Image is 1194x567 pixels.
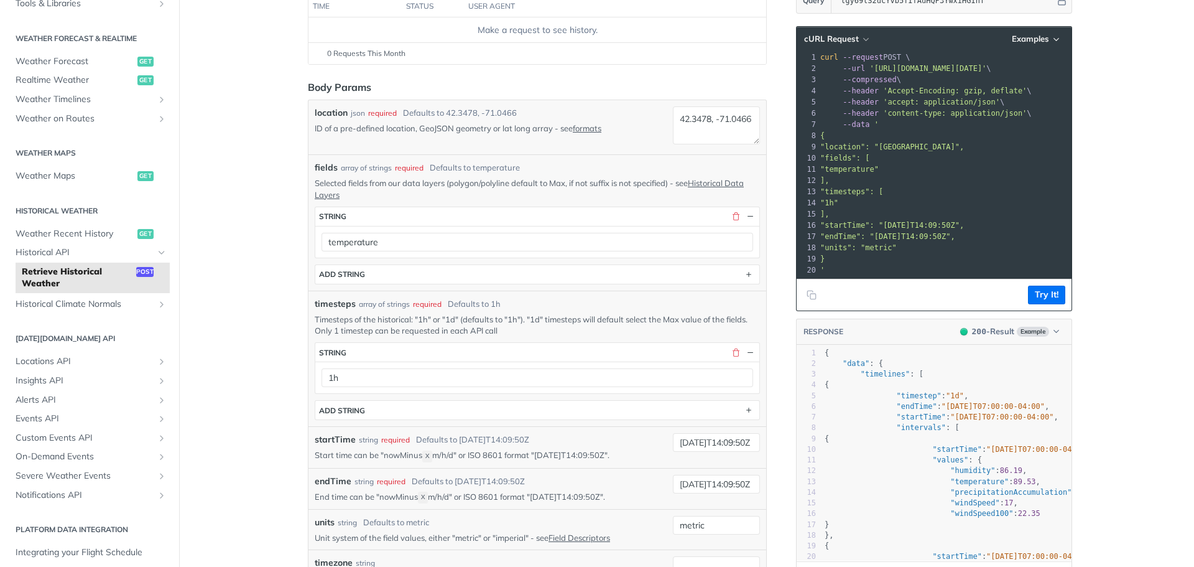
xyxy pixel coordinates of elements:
div: Make a request to see history. [313,24,761,37]
h2: [DATE][DOMAIN_NAME] API [9,333,170,344]
a: Insights APIShow subpages for Insights API [9,372,170,390]
span: "startTime" [897,413,946,421]
span: --data [843,120,869,129]
div: 5 [797,391,816,401]
span: get [137,57,154,67]
span: "1d" [946,391,964,400]
button: RESPONSE [803,326,844,338]
span: : , [825,391,968,400]
span: } [820,255,825,263]
div: Defaults to 42.3478, -71.0466 [403,107,517,119]
span: ], [820,210,829,218]
a: Events APIShow subpages for Events API [9,410,170,428]
button: Show subpages for Alerts API [157,395,167,405]
a: Weather TimelinesShow subpages for Weather Timelines [9,90,170,109]
div: Body Params [308,80,371,95]
a: Weather Mapsget [9,167,170,185]
label: units [315,516,335,529]
span: X [421,494,425,502]
span: : , [825,477,1040,486]
div: 10 [797,444,816,455]
p: Timesteps of the historical: "1h" or "1d" (defaults to "1h"). "1d" timesteps will default select ... [315,314,760,336]
div: string [354,476,374,487]
span: ' [874,120,879,129]
span: "endTime" [897,402,937,411]
a: formats [573,123,601,133]
span: 'content-type: application/json' [883,109,1027,118]
span: "humidity" [950,466,995,475]
span: 200 [972,327,986,336]
a: Weather on RoutesShow subpages for Weather on Routes [9,110,170,128]
div: 4 [797,380,816,390]
div: array of strings [359,299,410,310]
span: Alerts API [16,394,154,406]
span: cURL Request [804,34,859,44]
div: required [413,299,442,310]
a: Weather Forecastget [9,52,170,71]
span: "precipitationAccumulation" [950,488,1071,497]
div: 18 [797,242,818,253]
span: : [ [825,423,960,432]
p: ID of a pre-defined location, GeoJSON geometry or lat long array - see [315,123,668,134]
button: Show subpages for Locations API [157,357,167,367]
div: 1 [797,52,818,63]
span: : , [825,499,1018,507]
span: --url [843,64,865,73]
p: Start time can be "nowMinus m/h/d" or ISO 8601 format "[DATE]T14:09:50Z". [315,449,668,461]
button: Delete [730,347,741,358]
div: 14 [797,487,816,498]
div: ADD string [319,406,365,415]
span: 'accept: application/json' [883,98,1000,106]
span: "fields": [ [820,154,869,162]
span: \ [820,98,1004,106]
a: Historical Climate NormalsShow subpages for Historical Climate Normals [9,295,170,314]
div: 16 [797,508,816,519]
span: "temperature" [820,165,879,174]
div: Defaults to metric [363,517,429,529]
span: "timelines" [861,370,910,378]
span: { [820,131,825,140]
span: Integrating your Flight Schedule [16,546,167,559]
p: End time can be "nowMinus m/h/d" or ISO 8601 format "[DATE]T14:09:50Z". [315,491,668,503]
span: Weather Timelines [16,93,154,106]
span: --header [843,87,879,95]
span: get [137,171,154,181]
span: "[DATE]T07:00:00-04:00" [942,402,1045,411]
span: Locations API [16,355,154,368]
span: Retrieve Historical Weather [22,266,133,290]
div: 19 [797,253,818,265]
span: --header [843,109,879,118]
span: POST \ [820,53,910,62]
div: 13 [797,477,816,487]
span: : , [825,413,1058,421]
span: "temperature" [950,477,1009,486]
h2: Historical Weather [9,205,170,217]
button: Hide [744,347,756,358]
span: "[DATE]T07:00:00-04:00" [986,552,1090,561]
button: Show subpages for On-Demand Events [157,452,167,462]
div: 3 [797,74,818,85]
div: 2 [797,63,818,74]
button: Show subpages for Notifications API [157,490,167,500]
span: 0 Requests This Month [327,48,405,59]
span: post [136,267,154,277]
span: fields [315,161,338,174]
div: Defaults to temperature [430,162,520,174]
div: string [319,348,346,357]
span: : , [825,552,1094,561]
div: string [319,212,346,221]
label: endTime [315,475,351,488]
span: Examples [1012,34,1049,44]
div: json [351,108,365,119]
div: Defaults to [DATE]T14:09:50Z [416,434,529,446]
span: --request [843,53,883,62]
span: "startTime" [932,445,981,454]
span: Weather on Routes [16,113,154,125]
div: 7 [797,412,816,423]
p: Unit system of the field values, either "metric" or "imperial" - see [315,532,668,543]
div: required [377,476,405,487]
div: 3 [797,369,816,380]
a: Historical APIHide subpages for Historical API [9,243,170,262]
span: 'Accept-Encoding: gzip, deflate' [883,87,1027,95]
div: 7 [797,119,818,130]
